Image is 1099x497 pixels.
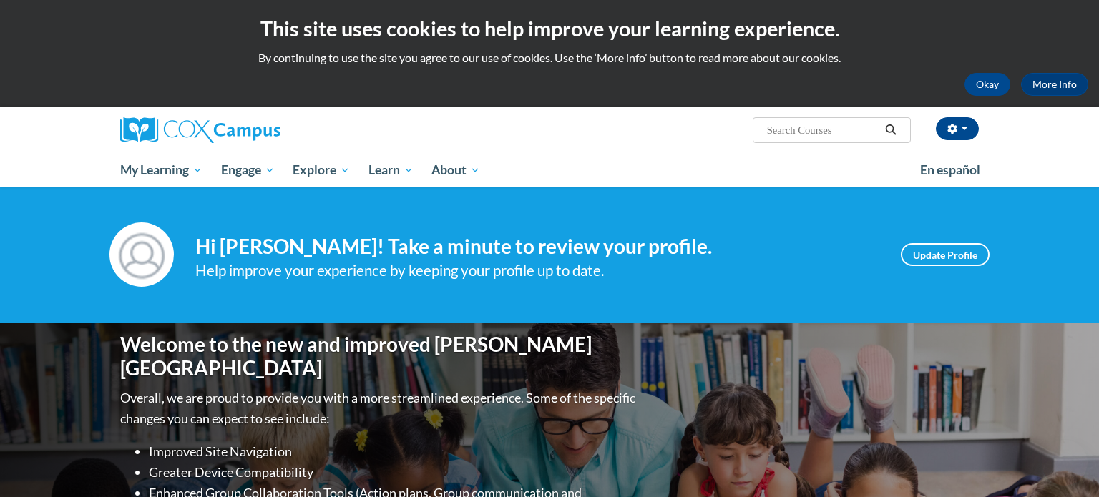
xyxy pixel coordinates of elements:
button: Okay [964,73,1010,96]
span: Explore [293,162,350,179]
h1: Welcome to the new and improved [PERSON_NAME][GEOGRAPHIC_DATA] [120,333,639,380]
div: Main menu [99,154,1000,187]
a: My Learning [111,154,212,187]
a: Engage [212,154,284,187]
a: Update Profile [901,243,990,266]
p: By continuing to use the site you agree to our use of cookies. Use the ‘More info’ button to read... [11,50,1088,66]
input: Search Courses [766,122,880,139]
iframe: Button to launch messaging window [1042,440,1088,486]
li: Improved Site Navigation [149,441,639,462]
a: Learn [359,154,423,187]
a: Explore [283,154,359,187]
button: Search [880,122,902,139]
span: Engage [221,162,275,179]
span: En español [920,162,980,177]
img: Profile Image [109,222,174,287]
a: En español [911,155,990,185]
a: About [423,154,490,187]
span: My Learning [120,162,202,179]
a: More Info [1021,73,1088,96]
span: Learn [368,162,414,179]
h4: Hi [PERSON_NAME]! Take a minute to review your profile. [195,235,879,259]
p: Overall, we are proud to provide you with a more streamlined experience. Some of the specific cha... [120,388,639,429]
span: About [431,162,480,179]
button: Account Settings [936,117,979,140]
img: Cox Campus [120,117,280,143]
a: Cox Campus [120,117,392,143]
div: Help improve your experience by keeping your profile up to date. [195,259,879,282]
h2: This site uses cookies to help improve your learning experience. [11,14,1088,43]
li: Greater Device Compatibility [149,462,639,483]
